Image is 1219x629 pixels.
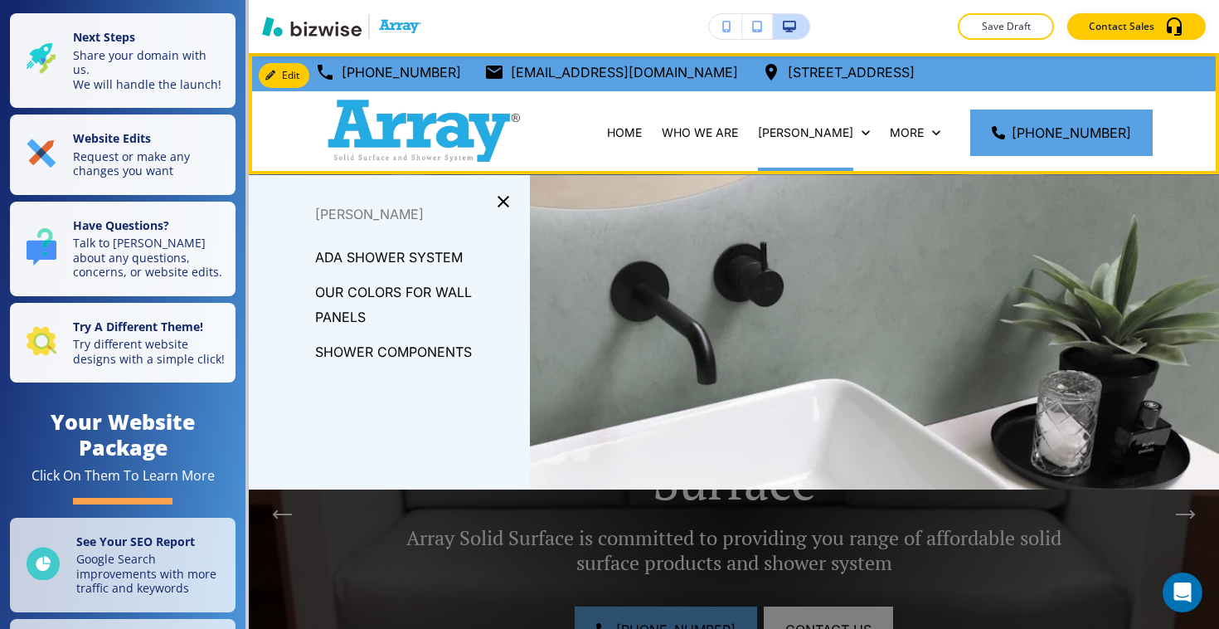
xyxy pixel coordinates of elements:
button: Save Draft [958,13,1054,40]
button: Next StepsShare your domain with us.We will handle the launch! [10,13,236,108]
button: Edit [259,63,309,88]
button: Contact Sales [1067,13,1206,40]
button: Website EditsRequest or make any changes you want [10,115,236,195]
p: HOME [607,124,642,141]
strong: Website Edits [73,130,151,146]
button: Try A Different Theme!Try different website designs with a simple click! [10,303,236,383]
p: Talk to [PERSON_NAME] about any questions, concerns, or website edits. [73,236,226,280]
strong: Have Questions? [73,217,169,233]
p: Share your domain with us. We will handle the launch! [73,48,226,92]
strong: Next Steps [73,29,135,45]
strong: See Your SEO Report [76,534,195,549]
div: Click On Them To Learn More [32,467,215,485]
img: ARRAY Solid Surface Shower Systems [315,97,522,167]
p: Contact Sales [1089,19,1154,34]
img: Bizwise Logo [262,17,362,37]
div: Open Intercom Messenger [1163,573,1202,612]
button: Have Questions?Talk to [PERSON_NAME] about any questions, concerns, or website edits. [10,202,236,296]
p: OUR COLORS FOR WALL PANELS [315,280,517,329]
p: Request or make any changes you want [73,149,226,178]
h4: Your Website Package [10,409,236,461]
img: Your Logo [376,19,421,34]
strong: Try A Different Theme! [73,319,203,334]
p: ADA SHOWER SYSTEM [315,245,463,270]
a: See Your SEO ReportGoogle Search improvements with more traffic and keywords [10,518,236,612]
p: Google Search improvements with more traffic and keywords [76,552,226,596]
p: [PERSON_NAME] [249,202,530,227]
p: [PHONE_NUMBER] [342,60,461,85]
p: [EMAIL_ADDRESS][DOMAIN_NAME] [511,60,738,85]
p: More [890,124,924,141]
span: [PHONE_NUMBER] [1012,123,1131,143]
p: WHO WE ARE [662,124,738,141]
p: SHOWER COMPONENTS [315,339,472,364]
p: Try different website designs with a simple click! [73,337,226,366]
p: [PERSON_NAME] [758,124,853,141]
p: [STREET_ADDRESS] [788,60,915,85]
p: Save Draft [979,19,1032,34]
